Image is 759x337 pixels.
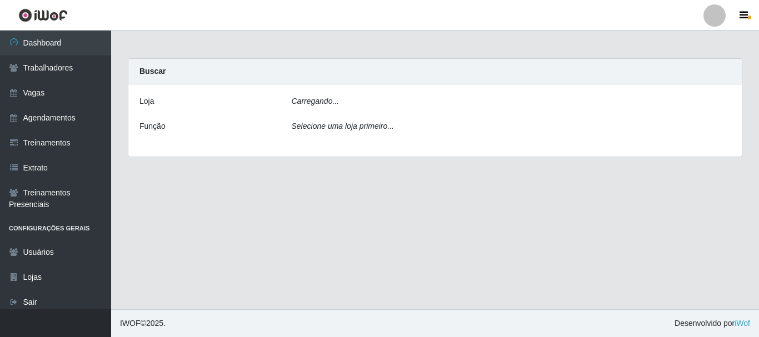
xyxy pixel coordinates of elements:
img: CoreUI Logo [18,8,68,22]
span: Desenvolvido por [675,318,750,329]
strong: Buscar [139,67,166,76]
span: IWOF [120,319,141,328]
span: © 2025 . [120,318,166,329]
a: iWof [735,319,750,328]
i: Carregando... [292,97,339,105]
label: Loja [139,95,154,107]
i: Selecione uma loja primeiro... [292,122,394,130]
label: Função [139,120,166,132]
